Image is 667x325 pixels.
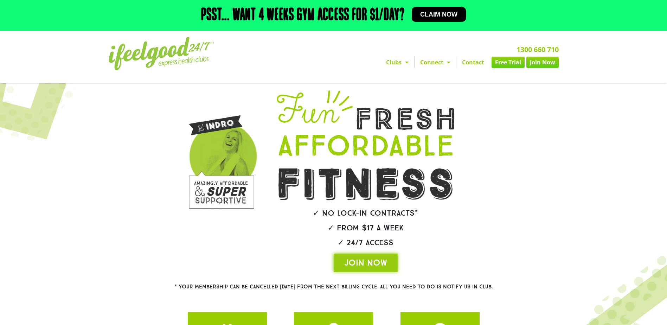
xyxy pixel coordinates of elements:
[269,57,559,68] nav: Menu
[334,254,398,272] a: JOIN NOW
[456,57,490,68] a: Contact
[201,7,405,24] h2: Psst... Want 4 weeks gym access for $1/day?
[149,284,518,289] h2: * Your membership can be cancelled [DATE] from the next billing cycle. All you need to do is noti...
[420,11,457,18] span: Claim now
[257,209,474,217] h2: ✓ No lock-in contracts*
[380,57,414,68] a: Clubs
[257,224,474,232] h2: ✓ From $17 a week
[415,57,456,68] a: Connect
[492,57,525,68] a: Free Trial
[526,57,559,68] a: Join Now
[257,239,474,247] h2: ✓ 24/7 Access
[412,7,466,22] a: Claim now
[344,257,387,268] span: JOIN NOW
[517,45,559,54] a: 1300 660 710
